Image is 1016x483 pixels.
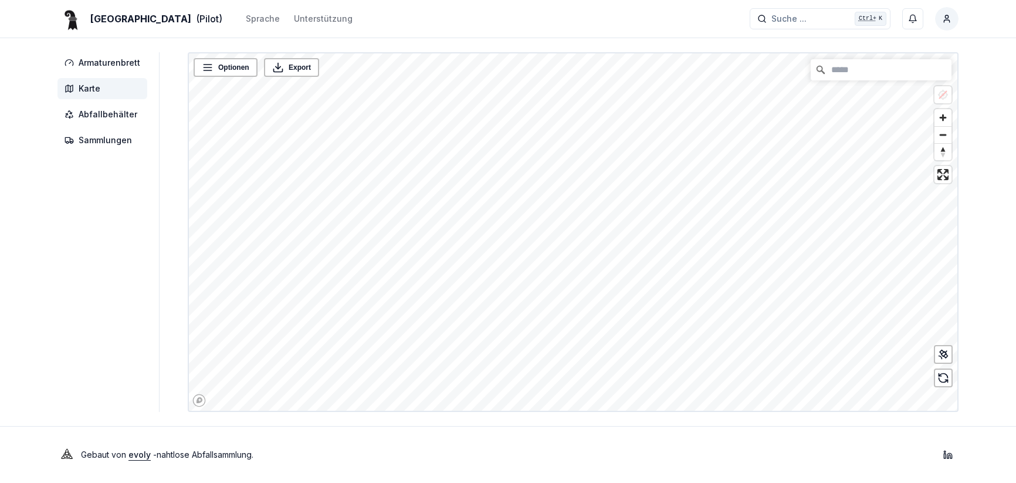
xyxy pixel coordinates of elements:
img: Evoly Logo [57,445,76,464]
span: (Pilot) [196,12,222,26]
button: Suche ...Ctrl+K [750,8,890,29]
button: Zoom out [934,126,951,143]
button: Sprache [246,12,280,26]
button: Location not available [934,86,951,103]
span: [GEOGRAPHIC_DATA] [90,12,191,26]
span: Sammlungen [79,134,132,146]
a: Armaturenbrett [57,52,152,73]
span: Reset bearing to north [934,144,951,160]
button: Reset bearing to north [934,143,951,160]
span: Karte [79,83,100,94]
button: Zoom in [934,109,951,126]
span: Abfallbehälter [79,109,137,120]
canvas: Map [189,53,961,413]
a: evoly [128,450,151,460]
button: Enter fullscreen [934,166,951,183]
p: Gebaut von - nahtlose Abfallsammlung . [81,447,253,463]
span: Zoom out [934,127,951,143]
a: Abfallbehälter [57,104,152,125]
input: Suche [811,59,951,80]
span: Armaturenbrett [79,57,140,69]
a: Mapbox logo [192,394,206,407]
a: Unterstützung [294,12,353,26]
a: [GEOGRAPHIC_DATA](Pilot) [57,12,222,26]
span: Suche ... [771,13,807,25]
span: Optionen [218,62,249,73]
div: Sprache [246,13,280,25]
a: Sammlungen [57,130,152,151]
a: Karte [57,78,152,99]
img: Basel Logo [57,5,86,33]
span: Export [289,62,311,73]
